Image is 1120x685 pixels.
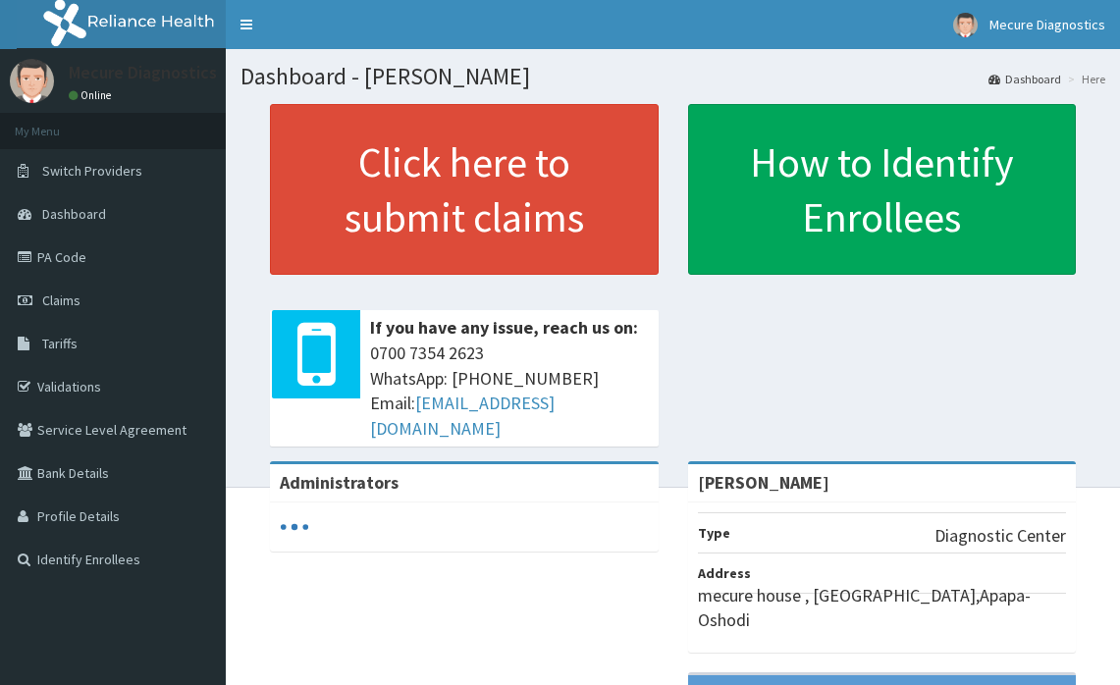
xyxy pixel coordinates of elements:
[989,16,1105,33] span: Mecure Diagnostics
[42,162,142,180] span: Switch Providers
[270,104,659,275] a: Click here to submit claims
[370,341,649,442] span: 0700 7354 2623 WhatsApp: [PHONE_NUMBER] Email:
[370,392,555,440] a: [EMAIL_ADDRESS][DOMAIN_NAME]
[698,471,829,494] strong: [PERSON_NAME]
[42,291,80,309] span: Claims
[10,59,54,103] img: User Image
[698,524,730,542] b: Type
[370,316,638,339] b: If you have any issue, reach us on:
[698,583,1067,633] p: mecure house , [GEOGRAPHIC_DATA],Apapa-Oshodi
[698,564,751,582] b: Address
[69,64,217,81] p: Mecure Diagnostics
[1063,71,1105,87] li: Here
[240,64,1105,89] h1: Dashboard - [PERSON_NAME]
[934,523,1066,549] p: Diagnostic Center
[280,471,399,494] b: Administrators
[42,335,78,352] span: Tariffs
[42,205,106,223] span: Dashboard
[688,104,1077,275] a: How to Identify Enrollees
[988,71,1061,87] a: Dashboard
[953,13,978,37] img: User Image
[69,88,116,102] a: Online
[280,512,309,542] svg: audio-loading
